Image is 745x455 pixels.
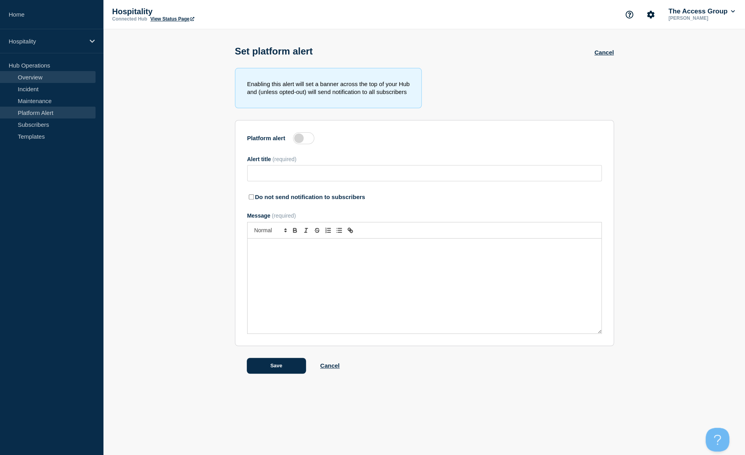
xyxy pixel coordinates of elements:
p: Hospitality [112,7,270,16]
button: Toggle strikethrough text [312,226,323,235]
span: Font size [251,226,289,235]
span: (required) [272,156,296,162]
button: Toggle italic text [300,226,312,235]
p: Hospitality [9,38,84,45]
div: Alert title [247,156,602,162]
p: [PERSON_NAME] [667,15,736,21]
p: Connected Hub [112,16,147,22]
div: Enabling this alert will set a banner across the top of your Hub and (unless opted-out) will send... [235,68,422,108]
span: (required) [272,212,296,219]
input: Alert title [247,165,602,181]
button: Account settings [642,6,659,23]
button: Save [247,358,306,374]
a: Cancel [320,362,340,369]
label: Do not send notification to subscribers [255,194,365,200]
button: Toggle bulleted list [334,226,345,235]
label: Platform alert [247,135,285,141]
button: Toggle link [345,226,356,235]
h1: Set platform alert [235,46,313,57]
button: The Access Group [667,8,736,15]
div: Message [248,239,601,333]
a: View Status Page [150,16,194,22]
a: Cancel [594,49,614,56]
button: Support [621,6,638,23]
input: Do not send notification to subscribers [249,194,254,199]
iframe: Help Scout Beacon - Open [706,428,729,451]
div: Message [247,212,602,219]
button: Toggle bold text [289,226,300,235]
button: Toggle ordered list [323,226,334,235]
